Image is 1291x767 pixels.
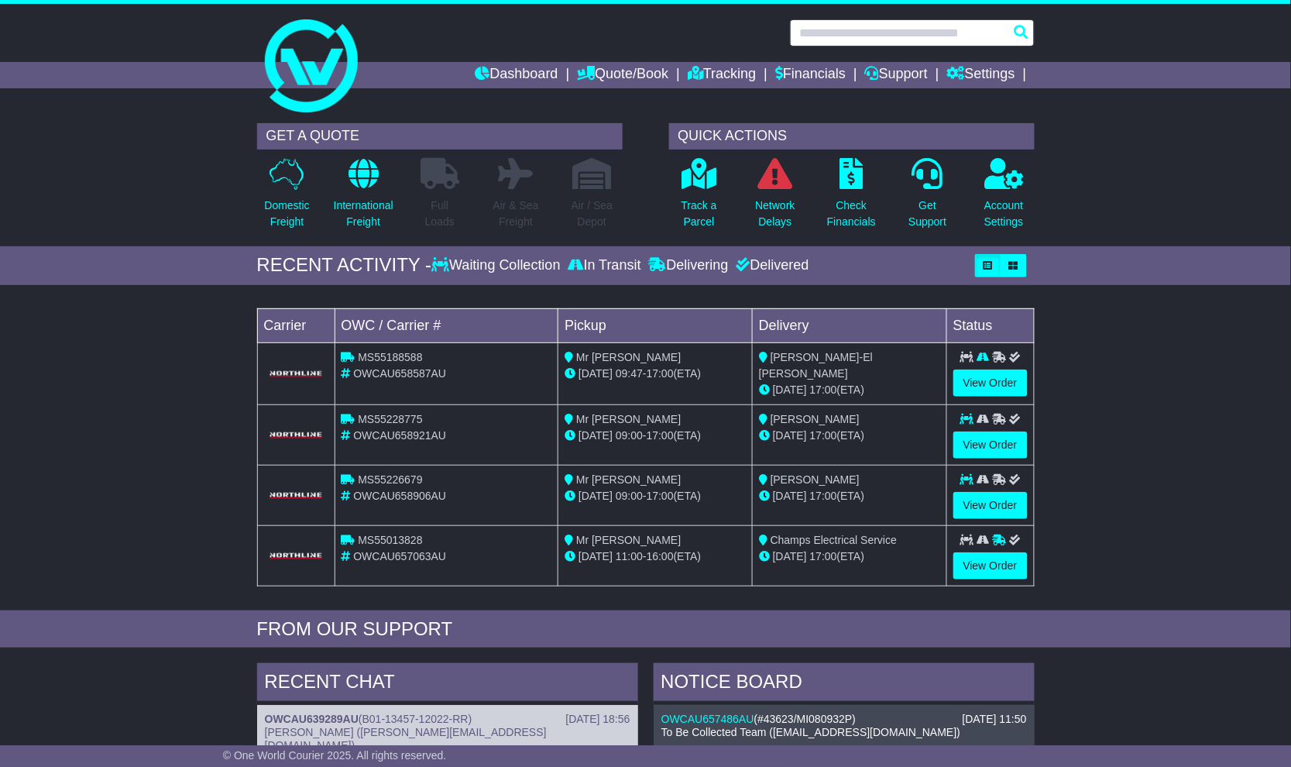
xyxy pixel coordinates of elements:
span: 17:00 [647,490,674,502]
div: ( ) [265,713,630,726]
div: [DATE] 11:50 [962,713,1026,726]
div: [DATE] 18:56 [565,713,630,726]
span: OWCAU657063AU [353,550,446,562]
span: #43623/MI080932P [757,713,852,725]
span: 17:00 [810,383,837,396]
span: Mr [PERSON_NAME] [576,473,681,486]
div: RECENT ACTIVITY - [257,254,432,277]
a: Support [865,62,928,88]
span: 17:00 [647,367,674,380]
p: Full Loads [421,198,459,230]
span: [PERSON_NAME] ([PERSON_NAME][EMAIL_ADDRESS][DOMAIN_NAME]) [265,726,547,752]
a: Track aParcel [681,157,718,239]
a: InternationalFreight [333,157,394,239]
a: OWCAU657486AU [661,713,754,725]
span: 09:00 [616,429,643,442]
div: Waiting Collection [431,257,564,274]
img: GetCarrierServiceLogo [267,370,325,379]
span: MS55228775 [358,413,422,425]
div: - (ETA) [565,549,746,565]
img: GetCarrierServiceLogo [267,491,325,500]
td: Status [946,308,1034,342]
p: Check Financials [827,198,876,230]
div: Delivering [645,257,733,274]
span: [DATE] [579,550,613,562]
span: [DATE] [579,490,613,502]
div: (ETA) [759,428,940,444]
div: NOTICE BOARD [654,663,1035,705]
span: [PERSON_NAME] [771,413,860,425]
span: [DATE] [579,429,613,442]
div: GET A QUOTE [257,123,623,150]
span: OWCAU658906AU [353,490,446,502]
span: © One World Courier 2025. All rights reserved. [223,749,447,762]
p: Air / Sea Depot [572,198,613,230]
a: Financials [775,62,846,88]
div: (ETA) [759,488,940,504]
a: OWCAU639289AU [265,713,359,725]
span: 09:00 [616,490,643,502]
p: Domestic Freight [264,198,309,230]
td: Pickup [558,308,753,342]
span: To Be Collected Team ([EMAIL_ADDRESS][DOMAIN_NAME]) [661,726,960,738]
td: Delivery [752,308,946,342]
a: Tracking [688,62,756,88]
a: View Order [953,432,1028,459]
span: Mr [PERSON_NAME] [576,534,681,546]
span: B01-13457-12022-RR [362,713,469,725]
div: (ETA) [759,382,940,398]
span: Mr [PERSON_NAME] [576,351,681,363]
div: - (ETA) [565,428,746,444]
div: FROM OUR SUPPORT [257,618,1035,641]
a: View Order [953,370,1028,397]
div: RECENT CHAT [257,663,638,705]
div: - (ETA) [565,488,746,504]
div: (ETA) [759,549,940,565]
span: 09:47 [616,367,643,380]
div: Delivered [733,257,809,274]
span: [DATE] [579,367,613,380]
span: 17:00 [647,429,674,442]
p: Network Delays [755,198,795,230]
a: Quote/Book [577,62,668,88]
span: [DATE] [773,490,807,502]
img: GetCarrierServiceLogo [267,431,325,440]
span: MS55226679 [358,473,422,486]
span: 17:00 [810,490,837,502]
p: Account Settings [984,198,1024,230]
a: View Order [953,552,1028,580]
div: ( ) [661,713,1027,726]
span: OWCAU658921AU [353,429,446,442]
a: AccountSettings [984,157,1025,239]
div: QUICK ACTIONS [669,123,1035,150]
td: Carrier [257,308,335,342]
a: GetSupport [908,157,947,239]
p: Get Support [908,198,946,230]
div: - (ETA) [565,366,746,382]
span: [DATE] [773,383,807,396]
span: OWCAU658587AU [353,367,446,380]
a: View Order [953,492,1028,519]
div: In Transit [565,257,645,274]
a: Dashboard [476,62,558,88]
span: Champs Electrical Service [771,534,897,546]
span: MS55188588 [358,351,422,363]
a: DomesticFreight [263,157,310,239]
span: 17:00 [810,429,837,442]
span: [PERSON_NAME] [771,473,860,486]
p: Track a Parcel [682,198,717,230]
span: [DATE] [773,429,807,442]
span: 16:00 [647,550,674,562]
span: MS55013828 [358,534,422,546]
a: Settings [947,62,1015,88]
p: Air & Sea Freight [493,198,539,230]
a: CheckFinancials [826,157,877,239]
span: [PERSON_NAME]-El [PERSON_NAME] [759,351,873,380]
span: [DATE] [773,550,807,562]
span: Mr [PERSON_NAME] [576,413,681,425]
td: OWC / Carrier # [335,308,558,342]
img: GetCarrierServiceLogo [267,552,325,561]
span: 11:00 [616,550,643,562]
a: NetworkDelays [754,157,795,239]
span: 17:00 [810,550,837,562]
